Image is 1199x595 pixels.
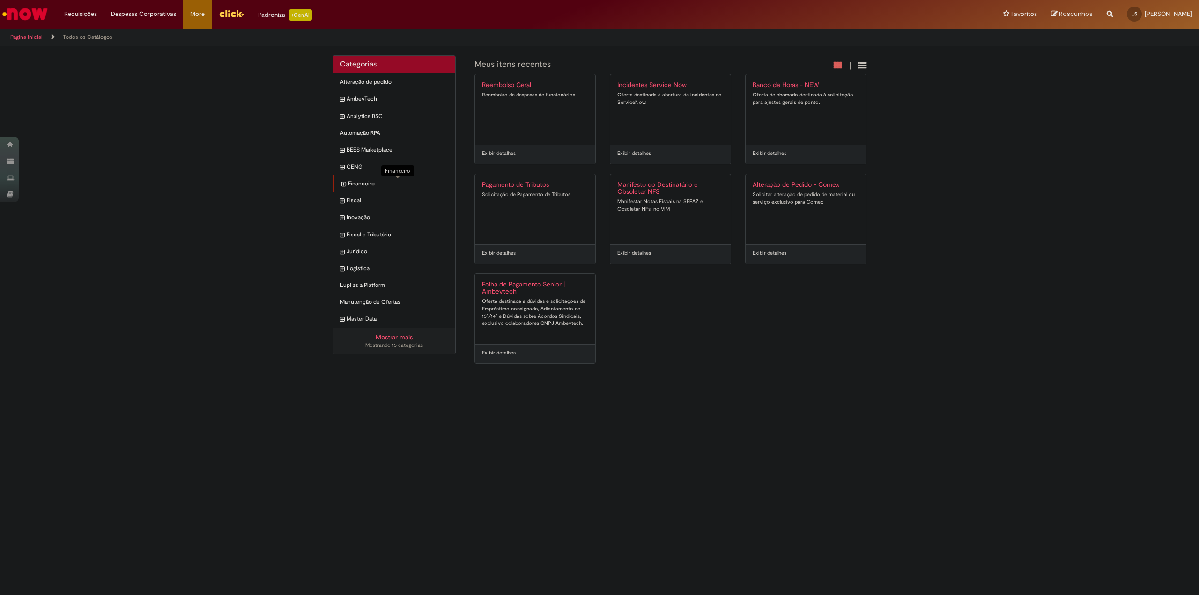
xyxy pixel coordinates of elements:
[482,150,516,157] a: Exibir detalhes
[340,213,344,223] i: expandir categoria Inovação
[340,248,344,257] i: expandir categoria Jurídico
[340,95,344,104] i: expandir categoria AmbevTech
[333,209,455,226] div: expandir categoria Inovação Inovação
[617,81,724,89] h2: Incidentes Service Now
[482,191,588,198] div: Solicitação de Pagamento de Tributos
[1,5,49,23] img: ServiceNow
[347,95,448,103] span: AmbevTech
[482,281,588,296] h2: Folha de Pagamento Senior | Ambevtech
[1145,10,1192,18] span: [PERSON_NAME]
[333,243,455,260] div: expandir categoria Jurídico Jurídico
[333,125,455,142] div: Automação RPA
[610,74,731,145] a: Incidentes Service Now Oferta destinada à abertura de incidentes no ServiceNow.
[482,181,588,189] h2: Pagamento de Tributos
[10,33,43,41] a: Página inicial
[333,310,455,328] div: expandir categoria Master Data Master Data
[753,181,859,189] h2: Alteração de Pedido - Comex
[475,74,595,145] a: Reembolso Geral Reembolso de despesas de funcionários
[746,74,866,145] a: Banco de Horas - NEW Oferta de chamado destinada à solicitação para ajustes gerais de ponto.
[617,91,724,106] div: Oferta destinada à abertura de incidentes no ServiceNow.
[381,165,414,176] div: Financeiro
[258,9,312,21] div: Padroniza
[347,248,448,256] span: Jurídico
[482,349,516,357] a: Exibir detalhes
[333,294,455,311] div: Manutenção de Ofertas
[617,198,724,213] div: Manifestar Notas Fiscais na SEFAZ e Obsoletar NFs. no VIM
[834,61,842,70] i: Exibição em cartão
[617,181,724,196] h2: Manifesto do Destinatário e Obsoletar NFS
[7,29,792,46] ul: Trilhas de página
[340,146,344,155] i: expandir categoria BEES Marketplace
[753,250,786,257] a: Exibir detalhes
[482,250,516,257] a: Exibir detalhes
[340,298,448,306] span: Manutenção de Ofertas
[340,129,448,137] span: Automação RPA
[746,174,866,244] a: Alteração de Pedido - Comex Solicitar alteração de pedido de material ou serviço exclusivo para C...
[340,163,344,172] i: expandir categoria CENG
[753,81,859,89] h2: Banco de Horas - NEW
[333,141,455,159] div: expandir categoria BEES Marketplace BEES Marketplace
[753,191,859,206] div: Solicitar alteração de pedido de material ou serviço exclusivo para Comex
[753,91,859,106] div: Oferta de chamado destinada à solicitação para ajustes gerais de ponto.
[333,158,455,176] div: expandir categoria CENG CENG
[340,197,344,206] i: expandir categoria Fiscal
[289,9,312,21] p: +GenAi
[1051,10,1093,19] a: Rascunhos
[347,264,448,272] span: Logistica
[333,175,455,192] div: expandir categoria Financeiro Financeiro
[340,264,344,274] i: expandir categoria Logistica
[617,250,651,257] a: Exibir detalhes
[474,60,765,69] h1: {"description":"","title":"Meus itens recentes"} Categoria
[333,192,455,209] div: expandir categoria Fiscal Fiscal
[849,60,851,71] span: |
[340,342,448,349] div: Mostrando 15 categorias
[333,73,455,91] div: Alteração de pedido
[340,60,448,69] h2: Categorias
[341,180,346,189] i: expandir categoria Financeiro
[617,150,651,157] a: Exibir detalhes
[333,260,455,277] div: expandir categoria Logistica Logistica
[753,150,786,157] a: Exibir detalhes
[340,112,344,122] i: expandir categoria Analytics BSC
[340,315,344,324] i: expandir categoria Master Data
[858,61,866,70] i: Exibição de grade
[190,9,205,19] span: More
[347,197,448,205] span: Fiscal
[1059,9,1093,18] span: Rascunhos
[347,146,448,154] span: BEES Marketplace
[340,78,448,86] span: Alteração de pedido
[219,7,244,21] img: click_logo_yellow_360x200.png
[347,213,448,221] span: Inovação
[482,298,588,327] div: Oferta destinada a dúvidas e solicitações de Empréstimo consignado, Adiantamento de 13º/14º e Dúv...
[482,91,588,99] div: Reembolso de despesas de funcionários
[482,81,588,89] h2: Reembolso Geral
[347,112,448,120] span: Analytics BSC
[347,315,448,323] span: Master Data
[63,33,112,41] a: Todos os Catálogos
[340,281,448,289] span: Lupi as a Platform
[333,108,455,125] div: expandir categoria Analytics BSC Analytics BSC
[333,90,455,108] div: expandir categoria AmbevTech AmbevTech
[1132,11,1137,17] span: LS
[340,231,344,240] i: expandir categoria Fiscal e Tributário
[348,180,448,188] span: Financeiro
[475,274,595,344] a: Folha de Pagamento Senior | Ambevtech Oferta destinada a dúvidas e solicitações de Empréstimo con...
[64,9,97,19] span: Requisições
[333,73,455,328] ul: Categorias
[475,174,595,244] a: Pagamento de Tributos Solicitação de Pagamento de Tributos
[610,174,731,244] a: Manifesto do Destinatário e Obsoletar NFS Manifestar Notas Fiscais na SEFAZ e Obsoletar NFs. no VIM
[333,226,455,243] div: expandir categoria Fiscal e Tributário Fiscal e Tributário
[347,231,448,239] span: Fiscal e Tributário
[1011,9,1037,19] span: Favoritos
[347,163,448,171] span: CENG
[333,277,455,294] div: Lupi as a Platform
[376,333,413,341] a: Mostrar mais
[111,9,176,19] span: Despesas Corporativas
